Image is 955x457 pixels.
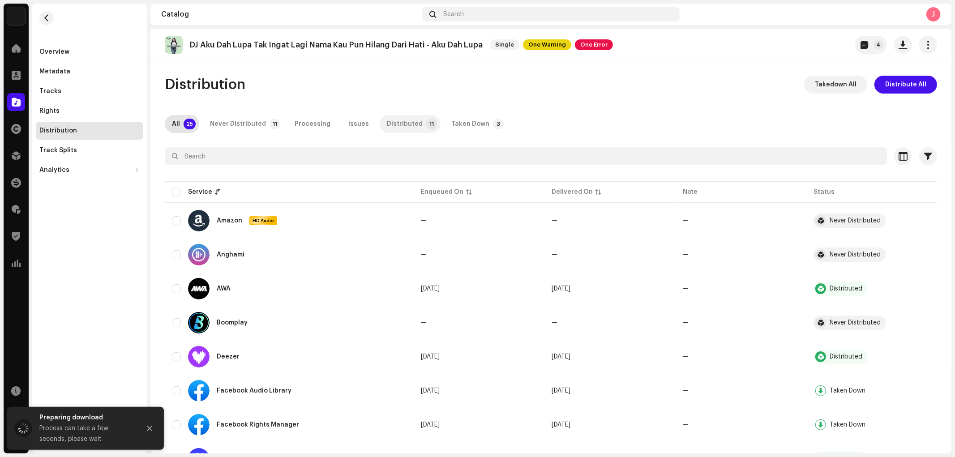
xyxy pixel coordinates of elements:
[39,88,61,95] div: Tracks
[184,119,196,129] p-badge: 25
[217,286,231,292] div: AWA
[270,119,280,129] p-badge: 11
[552,320,558,326] span: —
[7,7,25,25] img: 64f15ab7-a28a-4bb5-a164-82594ec98160
[874,40,883,49] p-badge: 4
[421,320,427,326] span: —
[250,218,276,224] span: HD Audio
[39,107,60,115] div: Rights
[421,422,440,428] span: May 5, 2025
[165,147,887,165] input: Search
[885,76,926,94] span: Distribute All
[39,68,70,75] div: Metadata
[683,286,689,292] re-a-table-badge: —
[295,115,330,133] div: Processing
[830,252,881,258] div: Never Distributed
[387,115,423,133] div: Distributed
[683,218,689,224] re-a-table-badge: —
[683,320,689,326] re-a-table-badge: —
[490,39,519,50] span: Single
[855,36,887,54] button: 4
[552,422,571,428] span: May 5, 2025
[830,354,862,360] div: Distributed
[217,354,240,360] div: Deezer
[217,320,248,326] div: Boomplay
[421,388,440,394] span: May 5, 2025
[141,419,158,437] button: Close
[523,39,571,50] span: One Warning
[451,115,489,133] div: Taken Down
[830,320,881,326] div: Never Distributed
[830,388,865,394] div: Taken Down
[830,218,881,224] div: Never Distributed
[165,36,183,54] img: cfbc2cfc-37a6-4c34-8b4e-eb3e116a1378
[830,286,862,292] div: Distributed
[804,76,867,94] button: Takedown All
[217,252,244,258] div: Anghami
[36,122,143,140] re-m-nav-item: Distribution
[426,119,437,129] p-badge: 11
[39,412,133,423] div: Preparing download
[421,354,440,360] span: Mar 29, 2025
[36,43,143,61] re-m-nav-item: Overview
[165,76,245,94] span: Distribution
[421,218,427,224] span: —
[217,218,242,224] div: Amazon
[421,286,440,292] span: Mar 29, 2025
[217,422,299,428] div: Facebook Rights Manager
[421,188,463,196] div: Enqueued On
[552,188,593,196] div: Delivered On
[683,388,689,394] re-a-table-badge: —
[552,388,571,394] span: May 5, 2025
[36,141,143,159] re-m-nav-item: Track Splits
[552,218,558,224] span: —
[39,127,77,134] div: Distribution
[172,115,180,133] div: All
[217,388,291,394] div: Facebook Audio Library
[36,161,143,179] re-m-nav-dropdown: Analytics
[575,39,613,50] span: One Error
[874,76,937,94] button: Distribute All
[36,102,143,120] re-m-nav-item: Rights
[830,422,865,428] div: Taken Down
[39,147,77,154] div: Track Splits
[161,11,419,18] div: Catalog
[926,7,941,21] div: J
[683,422,689,428] re-a-table-badge: —
[443,11,464,18] span: Search
[190,40,483,50] p: DJ Aku Dah Lupa Tak Ingat Lagi Nama Kau Pun Hilang Dari Hati - Aku Dah Lupa
[683,252,689,258] re-a-table-badge: —
[552,286,571,292] span: Mar 29, 2025
[36,82,143,100] re-m-nav-item: Tracks
[39,423,133,444] div: Process can take a few seconds, please wait
[188,188,212,196] div: Service
[210,115,266,133] div: Never Distributed
[552,354,571,360] span: Mar 29, 2025
[39,48,69,56] div: Overview
[683,354,689,360] re-a-table-badge: —
[815,76,857,94] span: Takedown All
[421,252,427,258] span: —
[493,119,504,129] p-badge: 3
[348,115,369,133] div: Issues
[36,63,143,81] re-m-nav-item: Metadata
[39,167,69,174] div: Analytics
[552,252,558,258] span: —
